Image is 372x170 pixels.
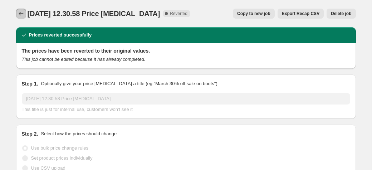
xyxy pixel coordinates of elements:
[31,145,88,151] span: Use bulk price change rules
[22,80,38,87] h2: Step 1.
[282,11,319,16] span: Export Recap CSV
[278,9,324,19] button: Export Recap CSV
[237,11,270,16] span: Copy to new job
[22,57,146,62] i: This job cannot be edited because it has already completed.
[28,10,160,18] span: [DATE] 12.30.58 Price [MEDICAL_DATA]
[29,31,92,39] h2: Prices reverted successfully
[233,9,275,19] button: Copy to new job
[31,155,93,161] span: Set product prices individually
[331,11,351,16] span: Delete job
[22,130,38,137] h2: Step 2.
[327,9,356,19] button: Delete job
[22,93,350,105] input: 30% off holiday sale
[170,11,187,16] span: Reverted
[22,47,350,54] h2: The prices have been reverted to their original values.
[16,9,26,19] button: Price change jobs
[41,80,217,87] p: Optionally give your price [MEDICAL_DATA] a title (eg "March 30% off sale on boots")
[41,130,117,137] p: Select how the prices should change
[22,107,133,112] span: This title is just for internal use, customers won't see it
